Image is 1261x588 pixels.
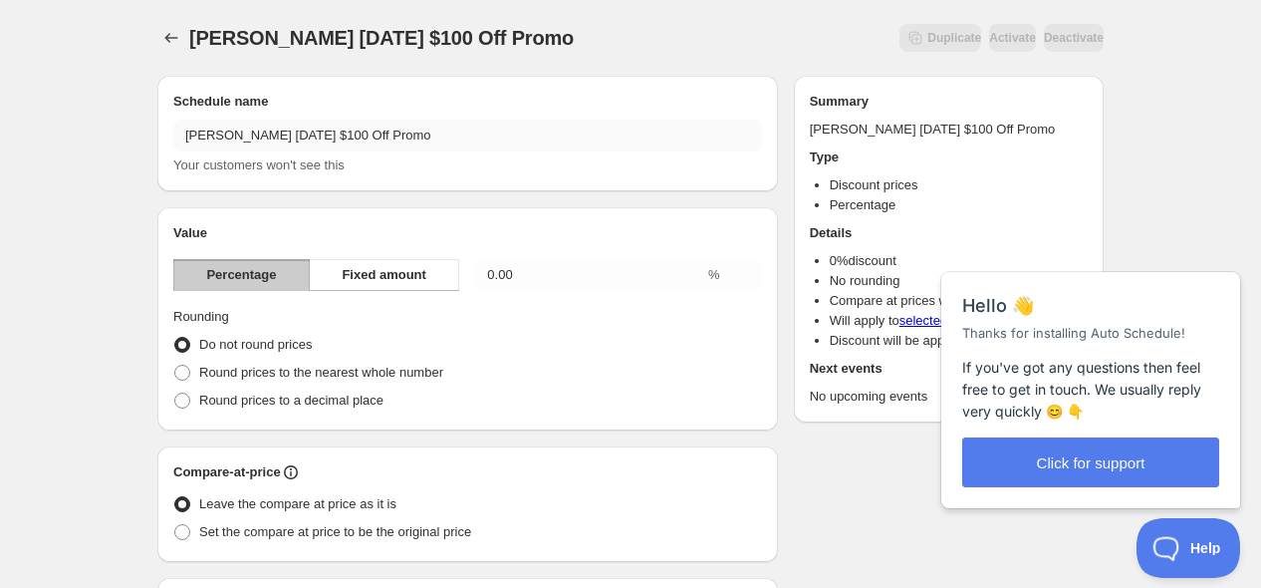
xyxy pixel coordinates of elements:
iframe: Help Scout Beacon - Messages and Notifications [931,222,1252,518]
h2: Details [810,223,1088,243]
h2: Compare-at-price [173,462,281,482]
span: Round prices to a decimal place [199,393,383,408]
span: Percentage [206,265,276,285]
span: Leave the compare at price as it is [199,496,396,511]
p: [PERSON_NAME] [DATE] $100 Off Promo [810,120,1088,140]
h2: Next events [810,359,1088,379]
span: % [708,267,720,282]
span: [PERSON_NAME] [DATE] $100 Off Promo [189,27,574,49]
li: No rounding [830,271,1088,291]
li: Percentage [830,195,1088,215]
button: Fixed amount [309,259,459,291]
h2: Type [810,147,1088,167]
h2: Schedule name [173,92,762,112]
p: No upcoming events [810,387,1088,407]
h2: Summary [810,92,1088,112]
span: Fixed amount [342,265,426,285]
span: Your customers won't see this [173,157,345,172]
iframe: Help Scout Beacon - Open [1136,518,1241,578]
h2: Value [173,223,762,243]
li: Discount prices [830,175,1088,195]
button: Percentage [173,259,310,291]
a: selected products [899,313,1001,328]
span: Rounding [173,309,229,324]
li: Will apply to [830,311,1088,331]
button: Schedules [157,24,185,52]
li: Compare at prices will not change [830,291,1088,311]
li: Discount will be applied Immediately [830,331,1088,351]
span: Do not round prices [199,337,312,352]
span: Round prices to the nearest whole number [199,365,443,380]
li: 0 % discount [830,251,1088,271]
span: Set the compare at price to be the original price [199,524,471,539]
